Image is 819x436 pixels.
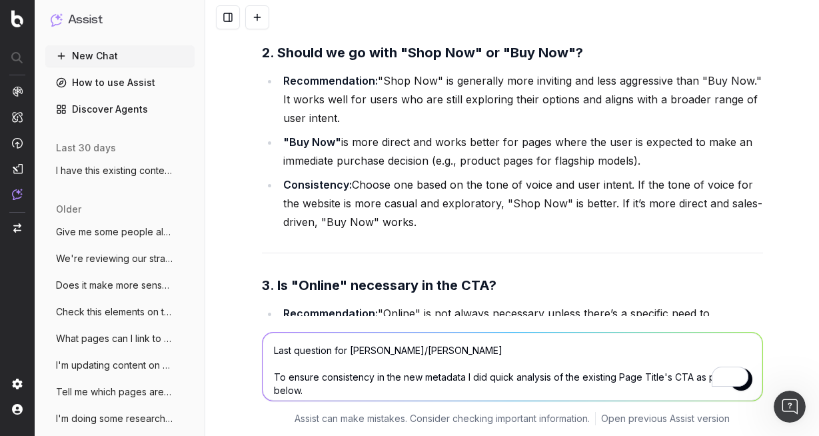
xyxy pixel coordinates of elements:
[45,275,195,296] button: Does it make more sense for the category
[56,164,173,177] span: I have this existing content for a Samsu
[12,86,23,97] img: Analytics
[13,223,21,233] img: Switch project
[283,307,378,320] strong: Recommendation:
[56,141,116,155] span: last 30 days
[68,11,103,29] h1: Assist
[45,328,195,349] button: What pages can I link to from: [URL]
[45,72,195,93] a: How to use Assist
[56,332,173,345] span: What pages can I link to from: [URL]
[283,178,352,191] strong: Consistency:
[51,13,63,26] img: Assist
[45,381,195,403] button: Tell me which pages are linking to the S
[12,404,23,415] img: My account
[12,379,23,389] img: Setting
[263,333,762,401] textarea: To enrich screen reader interactions, please activate Accessibility in Grammarly extension settings
[45,45,195,67] button: New Chat
[283,74,378,87] strong: Recommendation:
[295,412,590,425] p: Assist can make mistakes. Consider checking important information.
[279,304,763,341] li: "Online" is not always necessary unless there’s a specific need to differentiate between online a...
[45,221,195,243] button: Give me some people also asked questions
[262,45,583,61] strong: 2. Should we go with "Shop Now" or "Buy Now"?
[56,279,173,292] span: Does it make more sense for the category
[45,355,195,376] button: I'm updating content on a Kids Beds page
[45,160,195,181] button: I have this existing content for a Samsu
[774,391,806,423] iframe: Intercom live chat
[12,111,23,123] img: Intelligence
[51,11,189,29] button: Assist
[283,135,341,149] strong: "Buy Now"
[12,163,23,174] img: Studio
[56,359,173,372] span: I'm updating content on a Kids Beds page
[45,301,195,323] button: Check this elements on this page for SEO
[56,225,173,239] span: Give me some people also asked questions
[56,203,81,216] span: older
[45,408,195,429] button: I'm doing some research for a content br
[279,175,763,231] li: Choose one based on the tone of voice and user intent. If the tone of voice for the website is mo...
[45,99,195,120] a: Discover Agents
[279,133,763,170] li: is more direct and works better for pages where the user is expected to make an immediate purchas...
[12,189,23,200] img: Assist
[12,137,23,149] img: Activation
[262,277,496,293] strong: 3. Is "Online" necessary in the CTA?
[11,10,23,27] img: Botify logo
[56,385,173,399] span: Tell me which pages are linking to the S
[56,305,173,319] span: Check this elements on this page for SEO
[56,412,173,425] span: I'm doing some research for a content br
[45,248,195,269] button: We're reviewing our strategy for Buying
[56,252,173,265] span: We're reviewing our strategy for Buying
[601,412,730,425] a: Open previous Assist version
[279,71,763,127] li: "Shop Now" is generally more inviting and less aggressive than "Buy Now." It works well for users...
